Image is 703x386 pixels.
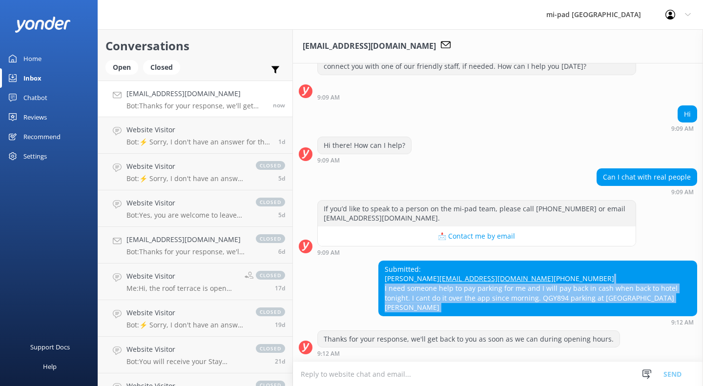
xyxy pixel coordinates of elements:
[126,321,246,329] p: Bot: ⚡ Sorry, I don't have an answer for that in my knowledge base. Please try and rephrase your ...
[105,37,285,55] h2: Conversations
[256,198,285,206] span: closed
[126,307,246,318] h4: Website Visitor
[126,102,266,110] p: Bot: Thanks for your response, we'll get back to you as soon as we can during opening hours.
[23,88,47,107] div: Chatbot
[126,271,237,282] h4: Website Visitor
[671,125,697,132] div: Sep 08 2025 09:09am (UTC +12:00) Pacific/Auckland
[126,138,271,146] p: Bot: ⚡ Sorry, I don't have an answer for that in my knowledge base. Please try and rephrase your ...
[317,95,340,101] strong: 9:09 AM
[98,190,292,227] a: Website VisitorBot:Yes, you are welcome to leave your bags with us if you arrive before your room...
[126,357,246,366] p: Bot: You will receive your Stay Reference number in the confirmation email from the Online Travel...
[278,211,285,219] span: Sep 02 2025 11:10am (UTC +12:00) Pacific/Auckland
[30,337,70,357] div: Support Docs
[43,357,57,376] div: Help
[439,274,554,283] a: [EMAIL_ADDRESS][DOMAIN_NAME]
[275,357,285,366] span: Aug 17 2025 07:07pm (UTC +12:00) Pacific/Auckland
[126,198,246,208] h4: Website Visitor
[678,106,697,122] div: Hi
[256,161,285,170] span: closed
[105,60,138,75] div: Open
[23,146,47,166] div: Settings
[256,234,285,243] span: closed
[317,250,340,256] strong: 9:09 AM
[126,211,246,220] p: Bot: Yes, you are welcome to leave your bags with us if you arrive before your room is ready. You...
[23,127,61,146] div: Recommend
[98,337,292,373] a: Website VisitorBot:You will receive your Stay Reference number in the confirmation email from the...
[278,174,285,183] span: Sep 02 2025 02:59pm (UTC +12:00) Pacific/Auckland
[317,157,412,163] div: Sep 08 2025 09:09am (UTC +12:00) Pacific/Auckland
[318,226,636,246] button: 📩 Contact me by email
[143,61,185,72] a: Closed
[318,201,636,226] div: If you’d like to speak to a person on the mi-pad team, please call [PHONE_NUMBER] or email [EMAIL...
[98,264,292,300] a: Website VisitorMe:Hi, the roof terrace is open from 7am - 10pm and can be accessed via level 6. T...
[23,68,41,88] div: Inbox
[126,88,266,99] h4: [EMAIL_ADDRESS][DOMAIN_NAME]
[317,351,340,357] strong: 9:12 AM
[597,188,697,195] div: Sep 08 2025 09:09am (UTC +12:00) Pacific/Auckland
[317,350,620,357] div: Sep 08 2025 09:12am (UTC +12:00) Pacific/Auckland
[317,249,636,256] div: Sep 08 2025 09:09am (UTC +12:00) Pacific/Auckland
[23,49,41,68] div: Home
[379,261,697,316] div: Submitted: [PERSON_NAME] [PHONE_NUMBER] I need someone help to pay parking for me and I will pay ...
[275,284,285,292] span: Aug 21 2025 10:52pm (UTC +12:00) Pacific/Auckland
[126,284,237,293] p: Me: Hi, the roof terrace is open from 7am - 10pm and can be accessed via level 6. Thanks, [PERSON...
[318,137,411,154] div: Hi there! How can I help?
[15,17,71,33] img: yonder-white-logo.png
[126,124,271,135] h4: Website Visitor
[256,271,285,280] span: closed
[23,107,47,127] div: Reviews
[105,61,143,72] a: Open
[98,154,292,190] a: Website VisitorBot:⚡ Sorry, I don't have an answer for that in my knowledge base. Please try and ...
[317,158,340,163] strong: 9:09 AM
[378,319,697,325] div: Sep 08 2025 09:12am (UTC +12:00) Pacific/Auckland
[318,331,620,347] div: Thanks for your response, we'll get back to you as soon as we can during opening hours.
[278,138,285,146] span: Sep 06 2025 09:49pm (UTC +12:00) Pacific/Auckland
[317,94,636,101] div: Sep 08 2025 09:09am (UTC +12:00) Pacific/Auckland
[275,321,285,329] span: Aug 19 2025 10:29pm (UTC +12:00) Pacific/Auckland
[273,101,285,109] span: Sep 08 2025 09:12am (UTC +12:00) Pacific/Auckland
[256,344,285,353] span: closed
[98,117,292,154] a: Website VisitorBot:⚡ Sorry, I don't have an answer for that in my knowledge base. Please try and ...
[671,320,694,325] strong: 9:12 AM
[126,174,246,183] p: Bot: ⚡ Sorry, I don't have an answer for that in my knowledge base. Please try and rephrase your ...
[98,300,292,337] a: Website VisitorBot:⚡ Sorry, I don't have an answer for that in my knowledge base. Please try and ...
[278,247,285,256] span: Sep 01 2025 09:52pm (UTC +12:00) Pacific/Auckland
[126,247,246,256] p: Bot: Thanks for your response, we'll get back to you as soon as we can during opening hours.
[671,189,694,195] strong: 9:09 AM
[126,344,246,355] h4: Website Visitor
[671,126,694,132] strong: 9:09 AM
[98,227,292,264] a: [EMAIL_ADDRESS][DOMAIN_NAME]Bot:Thanks for your response, we'll get back to you as soon as we can...
[126,161,246,172] h4: Website Visitor
[143,60,180,75] div: Closed
[126,234,246,245] h4: [EMAIL_ADDRESS][DOMAIN_NAME]
[98,81,292,117] a: [EMAIL_ADDRESS][DOMAIN_NAME]Bot:Thanks for your response, we'll get back to you as soon as we can...
[597,169,697,185] div: Can I chat with real people
[256,307,285,316] span: closed
[303,40,436,53] h3: [EMAIL_ADDRESS][DOMAIN_NAME]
